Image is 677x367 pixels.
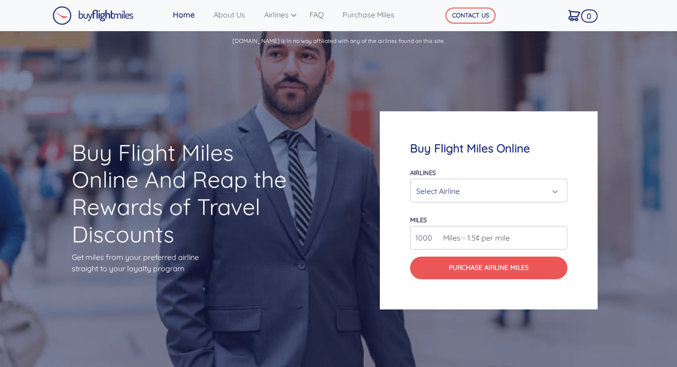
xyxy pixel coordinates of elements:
a: Airlines [260,5,306,24]
a: Buy Flight Miles Logo [52,4,134,27]
a: About Us [210,5,260,24]
h1: Buy Flight Miles Online And Reap the Rewards of Travel Discounts [72,139,297,248]
img: Buy Flight Miles Logo [52,6,134,25]
h4: Buy Flight Miles Online [410,142,567,155]
label: Airlines [410,169,436,176]
button: Select Airline [410,179,567,202]
a: FAQ [306,5,339,24]
a: Home [169,5,210,24]
p: Get miles from your preferred airline straight to your loyalty program [72,251,297,274]
span: Miles - 1.5¢ per mile [438,232,510,243]
div: Select Airline [416,182,556,200]
button: CONTACT US [446,8,496,24]
a: 0 [565,5,593,25]
button: Purchase Airline Miles [410,257,567,279]
label: miles [410,216,427,224]
img: Cart [568,10,580,21]
span: 0 [581,9,598,23]
a: Purchase Miles [339,5,410,24]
